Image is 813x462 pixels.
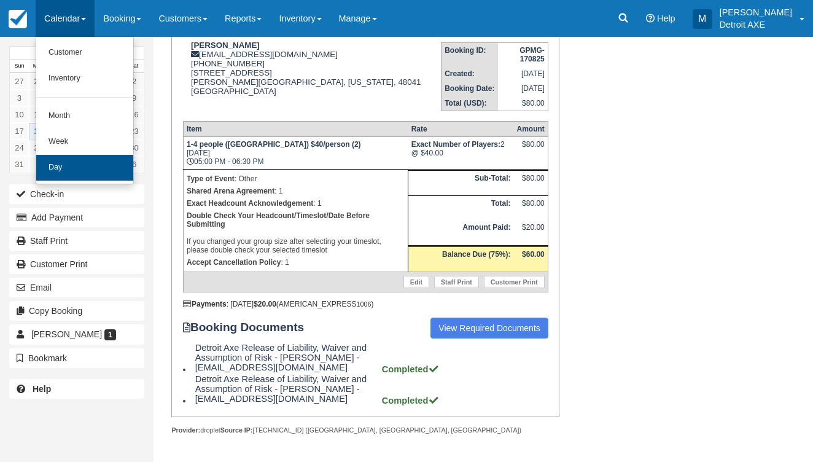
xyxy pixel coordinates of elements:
a: Inventory [36,66,133,92]
th: Booking Date: [442,81,498,96]
a: 30 [125,139,144,156]
a: Customer [36,40,133,66]
span: Detroit Axe Release of Liability, Waiver and Assumption of Risk - [PERSON_NAME] - [EMAIL_ADDRESS]... [195,374,379,404]
p: : 1 [187,185,405,197]
strong: Exact Number of Players [411,140,500,149]
strong: Exact Headcount Acknowledgement [187,199,313,208]
div: : [DATE] (AMERICAN_EXPRESS ) [183,300,548,308]
td: $80.00 [513,195,548,220]
th: Sun [10,60,29,73]
strong: Provider: [171,426,200,434]
a: [PERSON_NAME] 1 [9,324,144,344]
div: [EMAIL_ADDRESS][DOMAIN_NAME] [PHONE_NUMBER] [STREET_ADDRESS] [PERSON_NAME][GEOGRAPHIC_DATA], [US_... [183,41,441,111]
button: Copy Booking [9,301,144,321]
i: Help [646,14,655,23]
span: Help [657,14,675,23]
th: Total (USD): [442,96,498,111]
a: 2 [125,73,144,90]
th: Mon [29,60,48,73]
img: checkfront-main-nav-mini-logo.png [9,10,27,28]
a: 23 [125,123,144,139]
a: 6 [125,156,144,173]
th: Balance Due (75%): [408,246,514,272]
th: Rate [408,122,514,137]
td: $80.00 [513,170,548,195]
th: Sub-Total: [408,170,514,195]
strong: [PERSON_NAME] [191,41,260,50]
button: Add Payment [9,208,144,227]
strong: Type of Event [187,174,235,183]
th: Created: [442,66,498,81]
a: Month [36,103,133,129]
a: Customer Print [484,276,545,288]
a: View Required Documents [430,318,548,339]
b: Double Check Your Headcount/Timeslot/Date Before Submitting [187,211,370,229]
a: 17 [10,123,29,139]
a: Day [36,155,133,181]
strong: Source IP: [220,426,253,434]
strong: Completed [382,364,440,374]
p: If you changed your group size after selecting your timeslot, please double check your selected t... [187,209,405,256]
strong: $60.00 [522,250,545,259]
p: Detroit AXE [720,18,792,31]
b: Help [33,384,51,394]
a: 9 [125,90,144,106]
td: [DATE] 05:00 PM - 06:30 PM [183,137,408,170]
th: Amount [513,122,548,137]
p: : 1 [187,197,405,209]
a: 10 [10,106,29,123]
span: Detroit Axe Release of Liability, Waiver and Assumption of Risk - [PERSON_NAME] - [EMAIL_ADDRESS]... [195,343,379,372]
td: [DATE] [498,81,548,96]
strong: $20.00 [254,300,276,308]
a: 31 [10,156,29,173]
strong: Payments [183,300,227,308]
a: Edit [403,276,429,288]
p: [PERSON_NAME] [720,6,792,18]
a: 1 [29,156,48,173]
a: 16 [125,106,144,123]
a: Staff Print [434,276,479,288]
strong: 1-4 people ([GEOGRAPHIC_DATA]) $40/person (2) [187,140,361,149]
span: [PERSON_NAME] [31,329,102,339]
td: [DATE] [498,66,548,81]
p: : Other [187,173,405,185]
a: 3 [10,90,29,106]
ul: Calendar [36,37,134,184]
div: M [693,9,712,29]
a: 25 [29,139,48,156]
th: Booking ID: [442,42,498,66]
td: $20.00 [513,220,548,246]
strong: Booking Documents [183,321,316,334]
th: Total: [408,195,514,220]
th: Sat [125,60,144,73]
a: 28 [29,73,48,90]
th: Amount Paid: [408,220,514,246]
a: Staff Print [9,231,144,251]
a: 11 [29,106,48,123]
td: $80.00 [498,96,548,111]
div: $80.00 [516,140,544,159]
button: Bookmark [9,348,144,368]
strong: Shared Arena Agreement [187,187,274,195]
a: Help [9,379,144,399]
div: droplet [TECHNICAL_ID] ([GEOGRAPHIC_DATA], [GEOGRAPHIC_DATA], [GEOGRAPHIC_DATA]) [171,426,559,435]
p: : 1 [187,256,405,268]
a: 24 [10,139,29,156]
a: 18 [29,123,48,139]
a: 4 [29,90,48,106]
strong: Accept Cancellation Policy [187,258,281,267]
th: Item [183,122,408,137]
span: 1 [104,329,116,340]
a: Customer Print [9,254,144,274]
button: Email [9,278,144,297]
strong: Completed [382,396,440,405]
strong: GPMG-170825 [519,46,545,63]
small: 1006 [357,300,371,308]
td: 2 @ $40.00 [408,137,514,170]
a: Week [36,129,133,155]
a: 27 [10,73,29,90]
button: Check-in [9,184,144,204]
